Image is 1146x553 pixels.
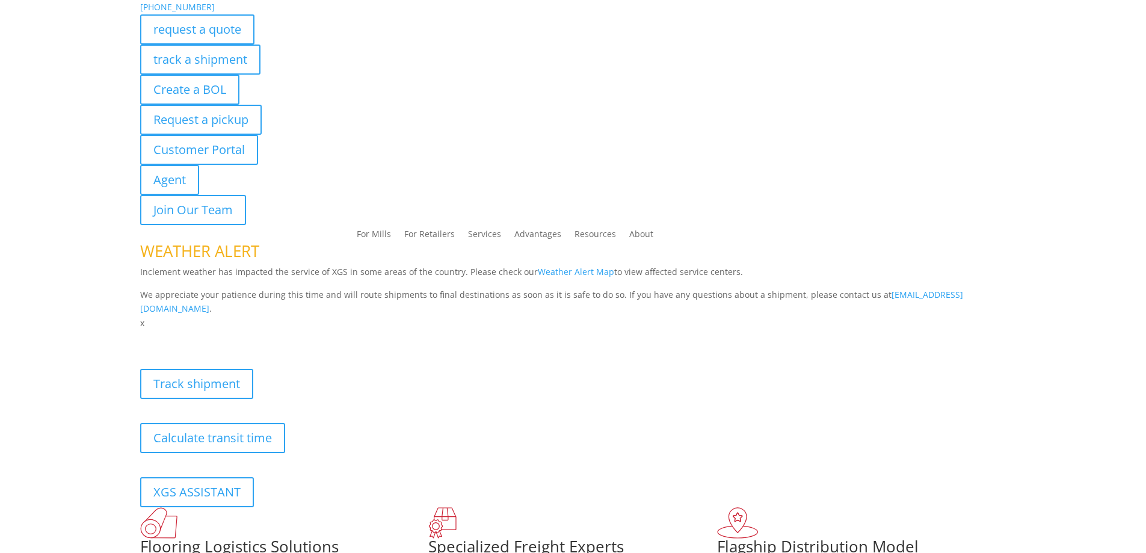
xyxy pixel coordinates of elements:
img: xgs-icon-focused-on-flooring-red [428,507,457,539]
a: Request a pickup [140,105,262,135]
a: Join Our Team [140,195,246,225]
a: For Mills [357,230,391,243]
a: Customer Portal [140,135,258,165]
p: x [140,316,1006,330]
a: Services [468,230,501,243]
a: XGS ASSISTANT [140,477,254,507]
p: We appreciate your patience during this time and will route shipments to final destinations as so... [140,288,1006,317]
a: track a shipment [140,45,260,75]
img: xgs-icon-flagship-distribution-model-red [717,507,759,539]
a: [PHONE_NUMBER] [140,1,215,13]
a: Track shipment [140,369,253,399]
a: Advantages [514,230,561,243]
a: Resources [575,230,616,243]
p: Inclement weather has impacted the service of XGS in some areas of the country. Please check our ... [140,265,1006,288]
a: About [629,230,653,243]
b: Visibility, transparency, and control for your entire supply chain. [140,332,408,344]
a: request a quote [140,14,254,45]
a: Calculate transit time [140,423,285,453]
img: xgs-icon-total-supply-chain-intelligence-red [140,507,177,539]
a: For Retailers [404,230,455,243]
a: Agent [140,165,199,195]
span: WEATHER ALERT [140,240,259,262]
a: Weather Alert Map [538,266,614,277]
a: Create a BOL [140,75,239,105]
